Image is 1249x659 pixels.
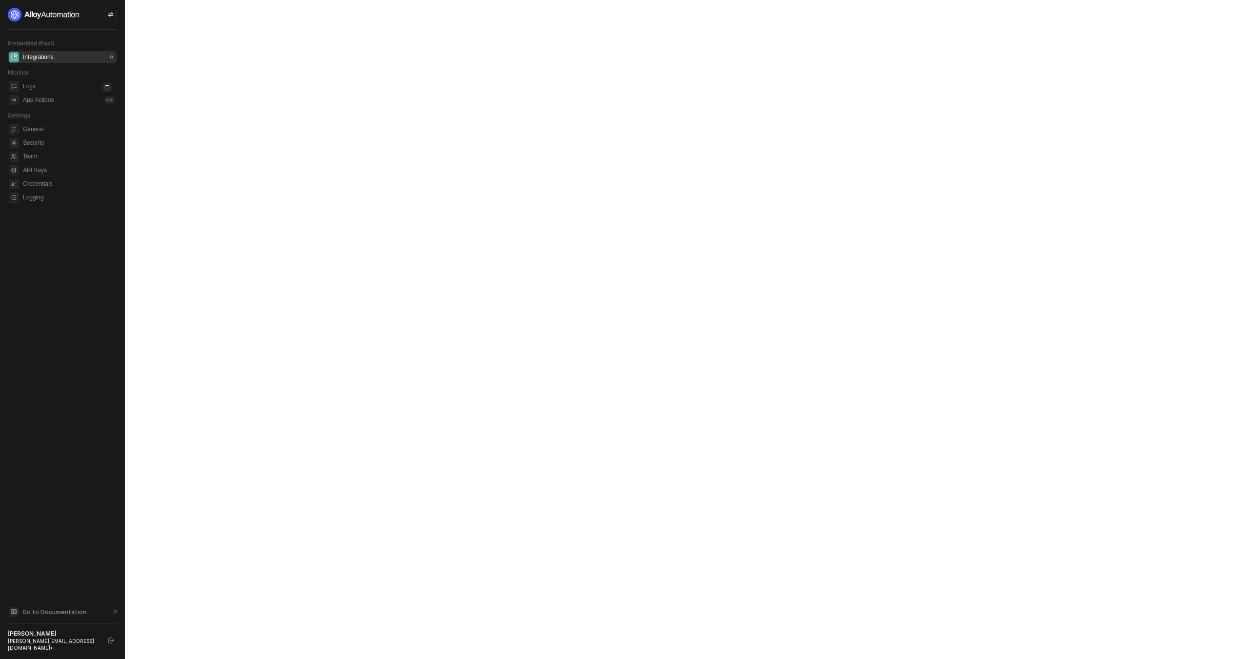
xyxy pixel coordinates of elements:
[9,607,19,617] span: documentation
[8,8,117,21] a: logo
[9,179,19,189] span: credentials
[9,124,19,135] span: general
[8,606,117,618] a: Knowledge Base
[23,151,115,162] span: Team
[9,95,19,105] span: icon-app-actions
[23,53,54,61] div: Integrations
[102,82,112,93] span: icon-loader
[110,607,120,617] span: document-arrow
[23,82,36,91] div: Logs
[9,138,19,148] span: security
[108,53,115,61] div: 0
[108,638,114,643] span: logout
[23,123,115,135] span: General
[23,96,54,104] div: App Actions
[23,137,115,149] span: Security
[8,39,55,47] span: Embedded iPaaS
[8,630,100,638] div: [PERSON_NAME]
[108,12,114,18] span: icon-swap
[9,193,19,203] span: logging
[9,81,19,92] span: icon-logs
[23,164,115,176] span: API Keys
[22,608,86,616] span: Go to Documentation
[9,52,19,62] span: integrations
[9,152,19,162] span: team
[23,192,115,203] span: Logging
[8,8,80,21] img: logo
[23,178,115,190] span: Credentials
[8,638,100,651] div: [PERSON_NAME][EMAIL_ADDRESS][DOMAIN_NAME] •
[104,96,115,104] div: 0 %
[8,112,30,119] span: Settings
[9,165,19,175] span: api-key
[8,69,29,76] span: Monitor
